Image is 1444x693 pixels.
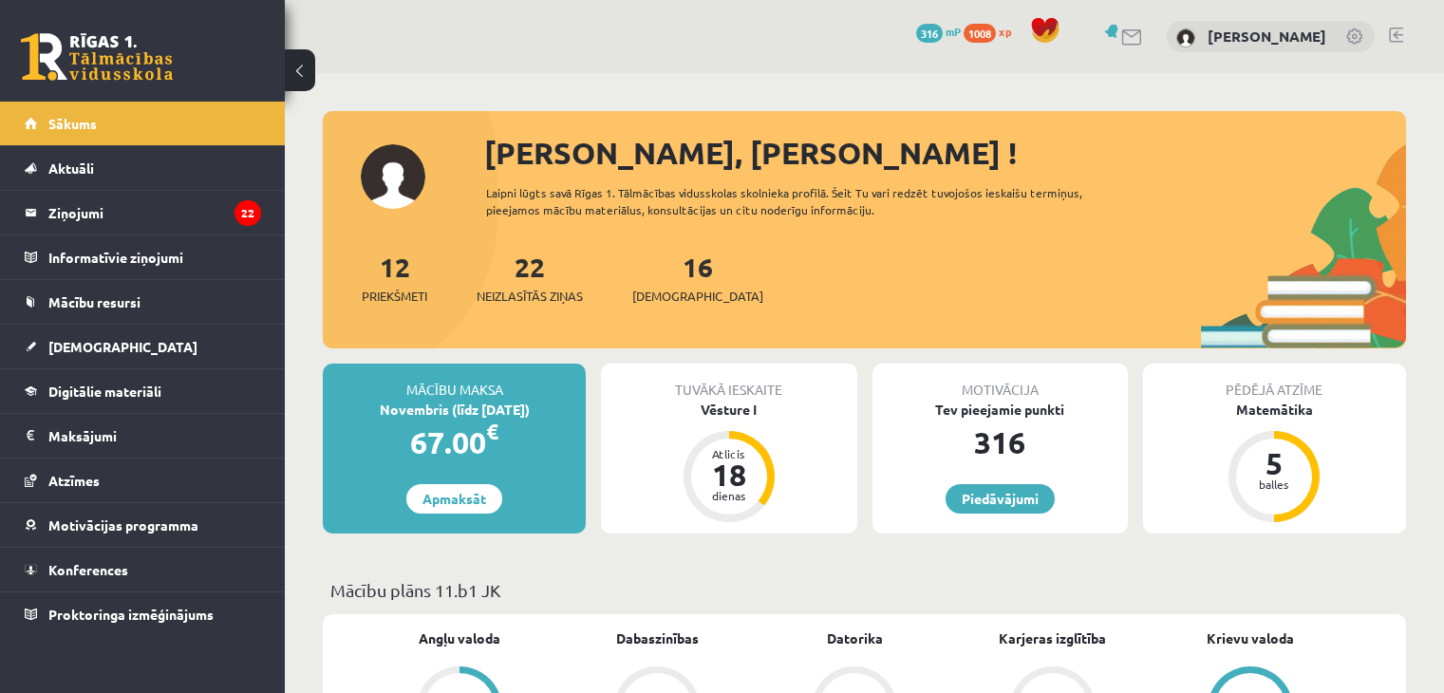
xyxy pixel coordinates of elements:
div: 316 [872,420,1128,465]
a: 1008 xp [964,24,1021,39]
a: Rīgas 1. Tālmācības vidusskola [21,33,173,81]
a: Maksājumi [25,414,261,458]
div: 5 [1246,448,1303,478]
a: Motivācijas programma [25,503,261,547]
a: Digitālie materiāli [25,369,261,413]
img: Alvis Buģis [1176,28,1195,47]
a: 16[DEMOGRAPHIC_DATA] [632,250,763,306]
a: 316 mP [916,24,961,39]
i: 22 [234,200,261,226]
div: balles [1246,478,1303,490]
a: 12Priekšmeti [362,250,427,306]
a: Dabaszinības [616,628,699,648]
a: Aktuāli [25,146,261,190]
a: Proktoringa izmēģinājums [25,592,261,636]
a: Vēsture I Atlicis 18 dienas [601,400,856,525]
a: [DEMOGRAPHIC_DATA] [25,325,261,368]
a: Karjeras izglītība [999,628,1106,648]
span: mP [946,24,961,39]
a: Konferences [25,548,261,591]
a: Atzīmes [25,459,261,502]
div: Vēsture I [601,400,856,420]
a: Sākums [25,102,261,145]
legend: Informatīvie ziņojumi [48,235,261,279]
span: xp [999,24,1011,39]
div: Tev pieejamie punkti [872,400,1128,420]
div: 67.00 [323,420,586,465]
span: Sākums [48,115,97,132]
a: Matemātika 5 balles [1143,400,1406,525]
span: [DEMOGRAPHIC_DATA] [632,287,763,306]
div: Mācību maksa [323,364,586,400]
span: 316 [916,24,943,43]
legend: Maksājumi [48,414,261,458]
span: Atzīmes [48,472,100,489]
div: dienas [701,490,758,501]
span: Mācību resursi [48,293,141,310]
legend: Ziņojumi [48,191,261,234]
div: Matemātika [1143,400,1406,420]
span: Neizlasītās ziņas [477,287,583,306]
div: Laipni lūgts savā Rīgas 1. Tālmācības vidusskolas skolnieka profilā. Šeit Tu vari redzēt tuvojošo... [486,184,1136,218]
span: Proktoringa izmēģinājums [48,606,214,623]
span: 1008 [964,24,996,43]
span: Aktuāli [48,159,94,177]
a: Angļu valoda [419,628,500,648]
a: Ziņojumi22 [25,191,261,234]
a: 22Neizlasītās ziņas [477,250,583,306]
span: Priekšmeti [362,287,427,306]
span: Motivācijas programma [48,516,198,534]
a: Piedāvājumi [946,484,1055,514]
a: [PERSON_NAME] [1208,27,1326,46]
span: [DEMOGRAPHIC_DATA] [48,338,197,355]
div: Pēdējā atzīme [1143,364,1406,400]
div: Tuvākā ieskaite [601,364,856,400]
p: Mācību plāns 11.b1 JK [330,577,1398,603]
a: Mācību resursi [25,280,261,324]
span: Digitālie materiāli [48,383,161,400]
div: Motivācija [872,364,1128,400]
div: 18 [701,459,758,490]
span: € [486,418,498,445]
span: Konferences [48,561,128,578]
div: Atlicis [701,448,758,459]
a: Datorika [827,628,883,648]
a: Informatīvie ziņojumi [25,235,261,279]
div: Novembris (līdz [DATE]) [323,400,586,420]
div: [PERSON_NAME], [PERSON_NAME] ! [484,130,1406,176]
a: Apmaksāt [406,484,502,514]
a: Krievu valoda [1207,628,1294,648]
